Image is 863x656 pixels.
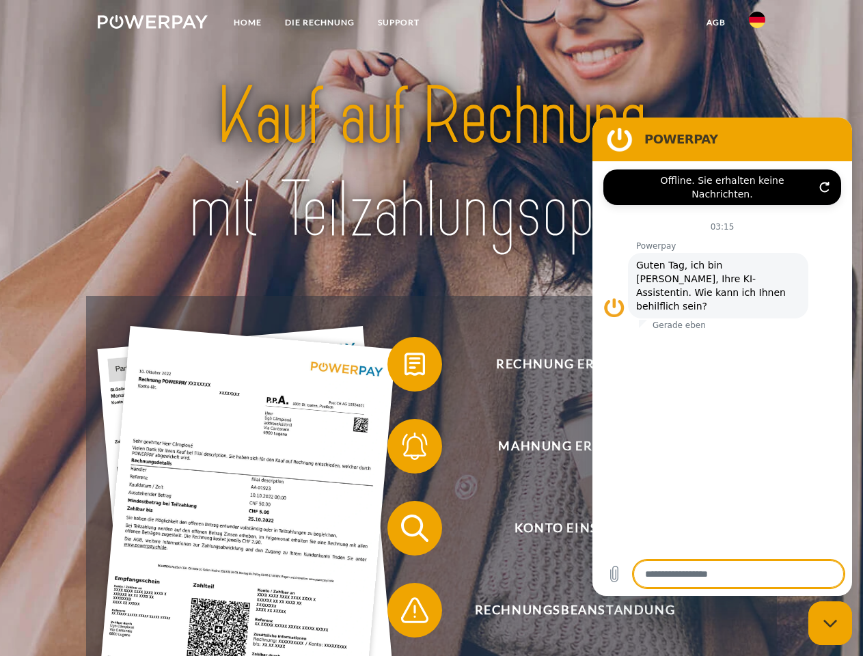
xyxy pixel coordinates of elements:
[273,10,366,35] a: DIE RECHNUNG
[222,10,273,35] a: Home
[366,10,431,35] a: SUPPORT
[592,118,852,596] iframe: Messaging-Fenster
[808,601,852,645] iframe: Schaltfläche zum Öffnen des Messaging-Fensters; Konversation läuft
[387,419,743,474] button: Mahnung erhalten?
[98,15,208,29] img: logo-powerpay-white.svg
[407,337,742,392] span: Rechnung erhalten?
[398,511,432,545] img: qb_search.svg
[407,583,742,638] span: Rechnungsbeanstandung
[398,593,432,627] img: qb_warning.svg
[695,10,737,35] a: agb
[407,501,742,556] span: Konto einsehen
[387,501,743,556] button: Konto einsehen
[398,347,432,381] img: qb_bill.svg
[131,66,732,262] img: title-powerpay_de.svg
[387,337,743,392] button: Rechnung erhalten?
[749,12,765,28] img: de
[387,583,743,638] button: Rechnungsbeanstandung
[398,429,432,463] img: qb_bell.svg
[407,419,742,474] span: Mahnung erhalten?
